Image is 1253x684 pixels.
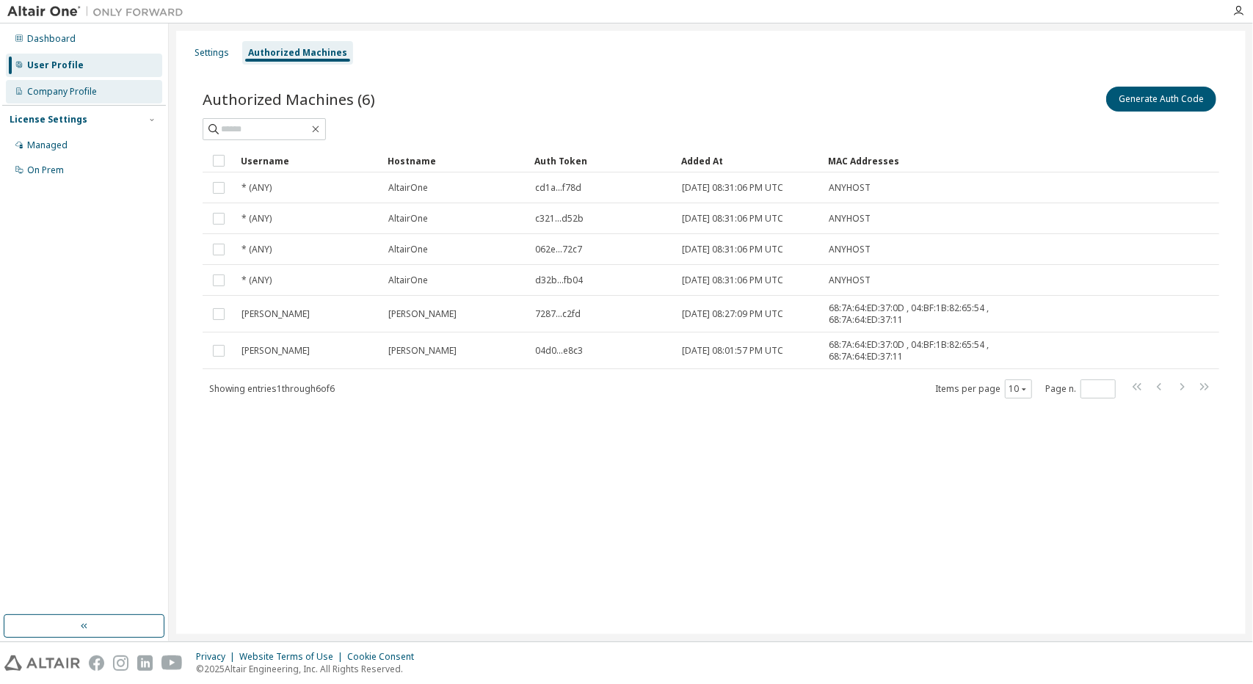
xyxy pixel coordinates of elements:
span: AltairOne [388,213,428,225]
span: * (ANY) [241,244,272,255]
span: 04d0...e8c3 [535,345,583,357]
p: © 2025 Altair Engineering, Inc. All Rights Reserved. [196,663,423,675]
div: Website Terms of Use [239,651,347,663]
button: 10 [1009,383,1028,395]
span: [DATE] 08:31:06 PM UTC [682,274,783,286]
span: c321...d52b [535,213,584,225]
span: ANYHOST [829,274,871,286]
div: Dashboard [27,33,76,45]
img: facebook.svg [89,655,104,671]
div: Cookie Consent [347,651,423,663]
span: [DATE] 08:31:06 PM UTC [682,213,783,225]
div: Company Profile [27,86,97,98]
img: Altair One [7,4,191,19]
div: Settings [195,47,229,59]
span: [DATE] 08:01:57 PM UTC [682,345,783,357]
span: [PERSON_NAME] [241,345,310,357]
div: Auth Token [534,149,669,172]
span: AltairOne [388,274,428,286]
div: MAC Addresses [828,149,1065,172]
span: cd1a...f78d [535,182,581,194]
span: Page n. [1045,379,1116,399]
div: On Prem [27,164,64,176]
div: Username [241,149,376,172]
img: linkedin.svg [137,655,153,671]
img: instagram.svg [113,655,128,671]
div: Managed [27,139,68,151]
span: Showing entries 1 through 6 of 6 [209,382,335,395]
img: youtube.svg [161,655,183,671]
span: [PERSON_NAME] [241,308,310,320]
div: Added At [681,149,816,172]
span: AltairOne [388,182,428,194]
span: ANYHOST [829,182,871,194]
div: Hostname [388,149,523,172]
span: Authorized Machines (6) [203,89,375,109]
span: 7287...c2fd [535,308,581,320]
span: 68:7A:64:ED:37:0D , 04:BF:1B:82:65:54 , 68:7A:64:ED:37:11 [829,302,1064,326]
img: altair_logo.svg [4,655,80,671]
span: 68:7A:64:ED:37:0D , 04:BF:1B:82:65:54 , 68:7A:64:ED:37:11 [829,339,1064,363]
div: Authorized Machines [248,47,347,59]
span: * (ANY) [241,274,272,286]
span: * (ANY) [241,182,272,194]
span: [DATE] 08:27:09 PM UTC [682,308,783,320]
span: [DATE] 08:31:06 PM UTC [682,182,783,194]
span: * (ANY) [241,213,272,225]
div: License Settings [10,114,87,125]
button: Generate Auth Code [1106,87,1216,112]
span: AltairOne [388,244,428,255]
span: ANYHOST [829,244,871,255]
span: [PERSON_NAME] [388,308,457,320]
span: [PERSON_NAME] [388,345,457,357]
span: Items per page [935,379,1032,399]
span: [DATE] 08:31:06 PM UTC [682,244,783,255]
div: User Profile [27,59,84,71]
div: Privacy [196,651,239,663]
span: ANYHOST [829,213,871,225]
span: d32b...fb04 [535,274,583,286]
span: 062e...72c7 [535,244,582,255]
